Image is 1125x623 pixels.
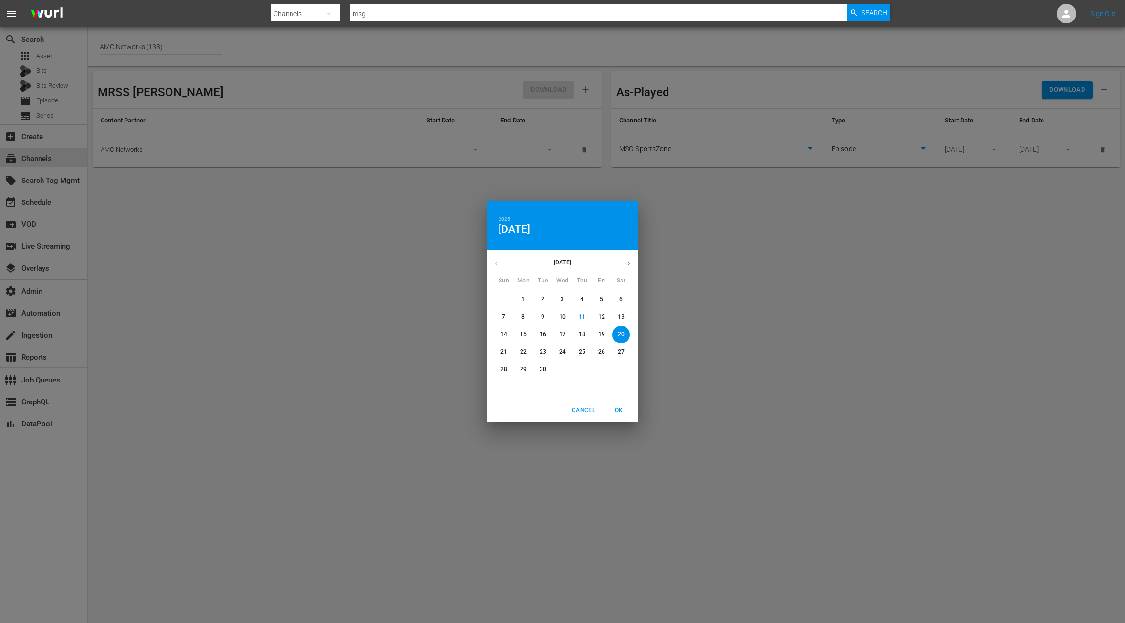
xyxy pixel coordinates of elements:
[607,405,630,416] span: OK
[534,361,552,379] button: 30
[506,258,619,267] p: [DATE]
[520,330,527,339] p: 15
[521,313,525,321] p: 8
[579,313,585,321] p: 11
[499,215,510,223] button: 2025
[612,308,630,326] button: 13
[612,276,630,286] span: Sat
[540,330,546,339] p: 16
[573,308,591,326] button: 11
[500,365,507,374] p: 28
[561,295,564,303] p: 3
[598,348,605,356] p: 26
[554,276,571,286] span: Wed
[23,2,70,25] img: ans4CAIJ8jUAAAAAAAAAAAAAAAAAAAAAAAAgQb4GAAAAAAAAAAAAAAAAAAAAAAAAJMjXAAAAAAAAAAAAAAAAAAAAAAAAgAT5G...
[541,313,544,321] p: 9
[573,343,591,361] button: 25
[554,308,571,326] button: 10
[534,276,552,286] span: Tue
[495,308,513,326] button: 7
[573,291,591,308] button: 4
[612,291,630,308] button: 6
[593,326,610,343] button: 19
[521,295,525,303] p: 1
[499,223,530,236] button: [DATE]
[495,276,513,286] span: Sun
[515,326,532,343] button: 15
[618,348,625,356] p: 27
[593,291,610,308] button: 5
[515,308,532,326] button: 8
[554,326,571,343] button: 17
[618,313,625,321] p: 13
[515,291,532,308] button: 1
[554,291,571,308] button: 3
[861,4,887,21] span: Search
[573,326,591,343] button: 18
[568,402,599,419] button: Cancel
[495,343,513,361] button: 21
[6,8,18,20] span: menu
[554,343,571,361] button: 24
[572,405,595,416] span: Cancel
[495,361,513,379] button: 28
[534,291,552,308] button: 2
[559,330,566,339] p: 17
[598,330,605,339] p: 19
[1090,10,1116,18] a: Sign Out
[515,343,532,361] button: 22
[540,365,546,374] p: 30
[534,308,552,326] button: 9
[600,295,603,303] p: 5
[619,295,623,303] p: 6
[559,313,566,321] p: 10
[559,348,566,356] p: 24
[603,402,634,419] button: OK
[612,343,630,361] button: 27
[495,326,513,343] button: 14
[618,330,625,339] p: 20
[520,365,527,374] p: 29
[573,276,591,286] span: Thu
[520,348,527,356] p: 22
[500,348,507,356] p: 21
[534,326,552,343] button: 16
[541,295,544,303] p: 2
[593,308,610,326] button: 12
[502,313,505,321] p: 7
[515,276,532,286] span: Mon
[598,313,605,321] p: 12
[593,343,610,361] button: 26
[534,343,552,361] button: 23
[579,348,585,356] p: 25
[500,330,507,339] p: 14
[612,326,630,343] button: 20
[515,361,532,379] button: 29
[580,295,583,303] p: 4
[540,348,546,356] p: 23
[579,330,585,339] p: 18
[593,276,610,286] span: Fri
